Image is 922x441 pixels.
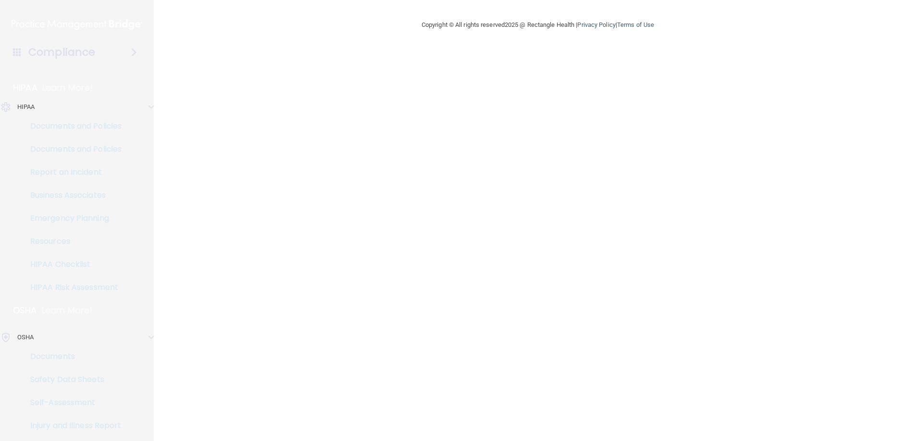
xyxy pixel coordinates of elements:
p: Self-Assessment [6,398,137,407]
p: Documents and Policies [6,144,137,154]
p: Report an Incident [6,167,137,177]
a: Terms of Use [617,21,654,28]
p: HIPAA Risk Assessment [6,283,137,292]
p: Emergency Planning [6,214,137,223]
img: PMB logo [12,15,142,34]
p: OSHA [17,332,34,343]
p: Resources [6,237,137,246]
p: Business Associates [6,191,137,200]
p: Documents [6,352,137,361]
p: HIPAA [13,82,37,94]
p: Documents and Policies [6,121,137,131]
p: HIPAA [17,101,35,113]
div: Copyright © All rights reserved 2025 @ Rectangle Health | | [363,10,713,40]
p: Learn More! [42,82,93,94]
p: HIPAA Checklist [6,260,137,269]
p: OSHA [13,305,37,316]
p: Safety Data Sheets [6,375,137,384]
a: Privacy Policy [577,21,615,28]
p: Injury and Illness Report [6,421,137,430]
p: Learn More! [42,305,93,316]
h4: Compliance [28,46,95,59]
